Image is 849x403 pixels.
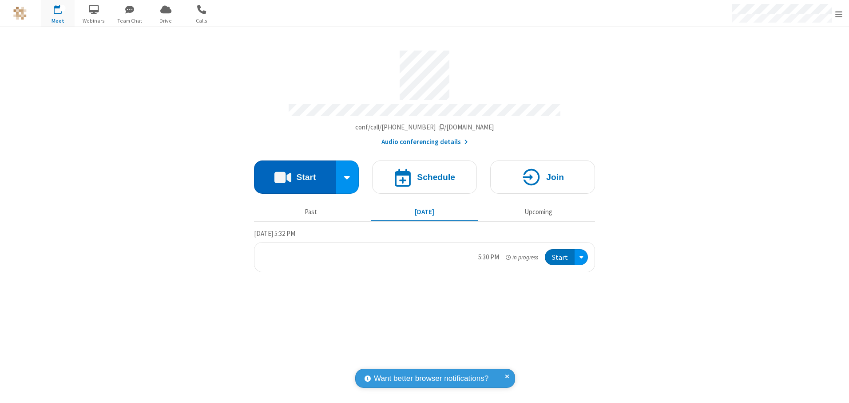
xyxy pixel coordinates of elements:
[77,17,111,25] span: Webinars
[374,373,488,384] span: Want better browser notifications?
[485,203,592,220] button: Upcoming
[113,17,147,25] span: Team Chat
[60,5,66,12] div: 1
[13,7,27,20] img: QA Selenium DO NOT DELETE OR CHANGE
[575,249,588,266] div: Open menu
[355,122,494,133] button: Copy my meeting room linkCopy my meeting room link
[381,137,468,147] button: Audio conferencing details
[546,173,564,181] h4: Join
[254,44,595,147] section: Account details
[506,253,538,262] em: in progress
[490,160,595,194] button: Join
[827,380,842,397] iframe: Chat
[355,123,494,131] span: Copy my meeting room link
[254,228,595,273] section: Today's Meetings
[254,229,295,238] span: [DATE] 5:32 PM
[296,173,316,181] h4: Start
[254,160,336,194] button: Start
[258,203,365,220] button: Past
[545,249,575,266] button: Start
[478,252,499,262] div: 5:30 PM
[149,17,182,25] span: Drive
[372,160,477,194] button: Schedule
[185,17,218,25] span: Calls
[336,160,359,194] div: Start conference options
[41,17,75,25] span: Meet
[371,203,478,220] button: [DATE]
[417,173,455,181] h4: Schedule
